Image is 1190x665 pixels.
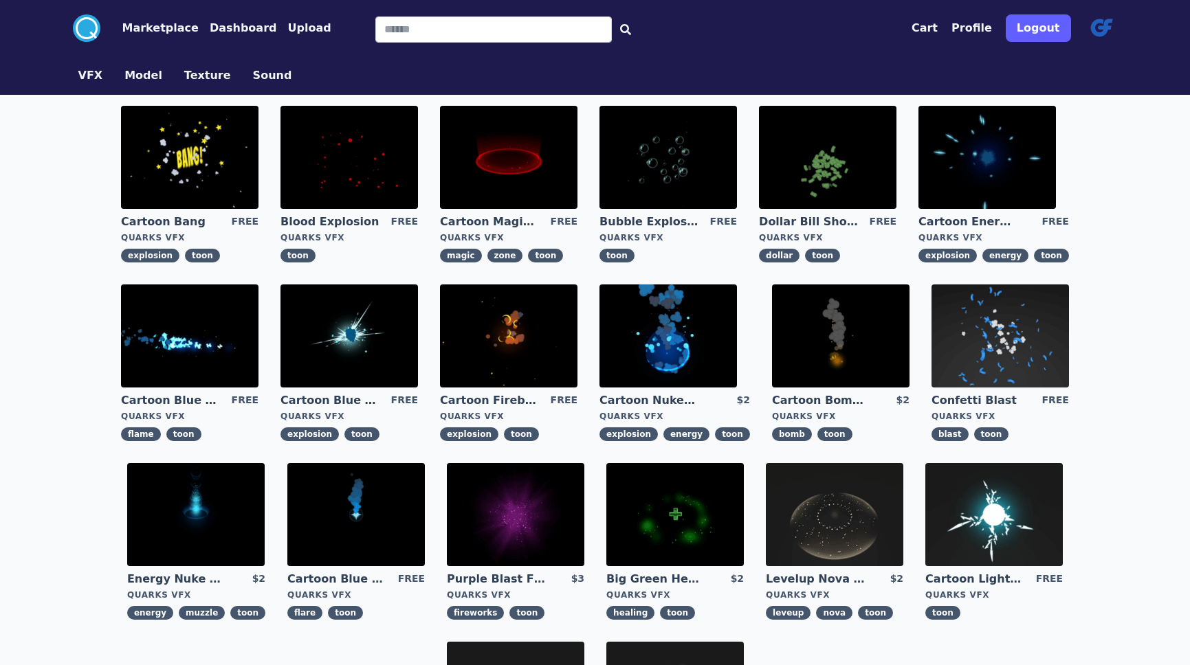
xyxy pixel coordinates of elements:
[185,249,220,262] span: toon
[447,589,584,600] div: Quarks VFX
[447,463,584,566] img: imgAlt
[932,284,1069,387] img: imgAlt
[1006,14,1071,42] button: Logout
[606,463,744,566] img: imgAlt
[280,214,379,229] a: Blood Explosion
[447,606,504,620] span: fireworks
[230,606,265,620] span: toon
[772,284,910,387] img: imgAlt
[912,20,938,36] button: Cart
[599,232,737,243] div: Quarks VFX
[122,20,199,36] button: Marketplace
[1042,214,1068,229] div: FREE
[870,214,896,229] div: FREE
[127,572,226,587] a: Energy Nuke Muzzle Flash
[280,411,418,422] div: Quarks VFX
[440,249,481,262] span: magic
[280,427,339,441] span: explosion
[166,427,201,441] span: toon
[766,572,865,587] a: Levelup Nova Effect
[509,606,544,620] span: toon
[772,427,812,441] span: bomb
[932,427,969,441] span: blast
[398,572,425,587] div: FREE
[918,232,1069,243] div: Quarks VFX
[528,249,563,262] span: toon
[1042,393,1068,408] div: FREE
[1006,9,1071,47] a: Logout
[280,393,379,408] a: Cartoon Blue Gas Explosion
[816,606,852,620] span: nova
[78,67,103,84] button: VFX
[772,393,871,408] a: Cartoon Bomb Fuse
[805,249,840,262] span: toon
[925,589,1063,600] div: Quarks VFX
[918,249,977,262] span: explosion
[127,589,265,600] div: Quarks VFX
[121,232,258,243] div: Quarks VFX
[772,411,910,422] div: Quarks VFX
[925,572,1024,587] a: Cartoon Lightning Ball
[925,606,960,620] span: toon
[571,572,584,587] div: $3
[440,411,577,422] div: Quarks VFX
[606,589,744,600] div: Quarks VFX
[766,606,811,620] span: leveup
[127,463,265,566] img: imgAlt
[759,214,858,229] a: Dollar Bill Shower
[759,249,800,262] span: dollar
[606,572,705,587] a: Big Green Healing Effect
[287,589,425,600] div: Quarks VFX
[375,16,612,43] input: Search
[127,606,173,620] span: energy
[1085,12,1118,45] img: profile
[100,20,199,36] a: Marketplace
[982,249,1028,262] span: energy
[121,411,258,422] div: Quarks VFX
[766,589,903,600] div: Quarks VFX
[391,214,418,229] div: FREE
[280,232,418,243] div: Quarks VFX
[440,214,539,229] a: Cartoon Magic Zone
[242,67,303,84] a: Sound
[1036,572,1063,587] div: FREE
[287,20,331,36] button: Upload
[440,393,539,408] a: Cartoon Fireball Explosion
[663,427,709,441] span: energy
[896,393,909,408] div: $2
[759,232,896,243] div: Quarks VFX
[951,20,992,36] button: Profile
[918,106,1056,209] img: imgAlt
[599,411,750,422] div: Quarks VFX
[599,284,737,387] img: imgAlt
[287,606,322,620] span: flare
[121,106,258,209] img: imgAlt
[551,393,577,408] div: FREE
[276,20,331,36] a: Upload
[252,572,265,587] div: $2
[328,606,363,620] span: toon
[660,606,695,620] span: toon
[599,214,698,229] a: Bubble Explosion
[124,67,162,84] button: Model
[487,249,523,262] span: zone
[121,214,220,229] a: Cartoon Bang
[599,427,658,441] span: explosion
[766,463,903,566] img: imgAlt
[715,427,750,441] span: toon
[817,427,852,441] span: toon
[440,106,577,209] img: imgAlt
[736,393,749,408] div: $2
[113,67,173,84] a: Model
[173,67,242,84] a: Texture
[440,427,498,441] span: explosion
[918,214,1017,229] a: Cartoon Energy Explosion
[440,284,577,387] img: imgAlt
[253,67,292,84] button: Sound
[199,20,277,36] a: Dashboard
[210,20,277,36] button: Dashboard
[710,214,737,229] div: FREE
[280,249,316,262] span: toon
[179,606,225,620] span: muzzle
